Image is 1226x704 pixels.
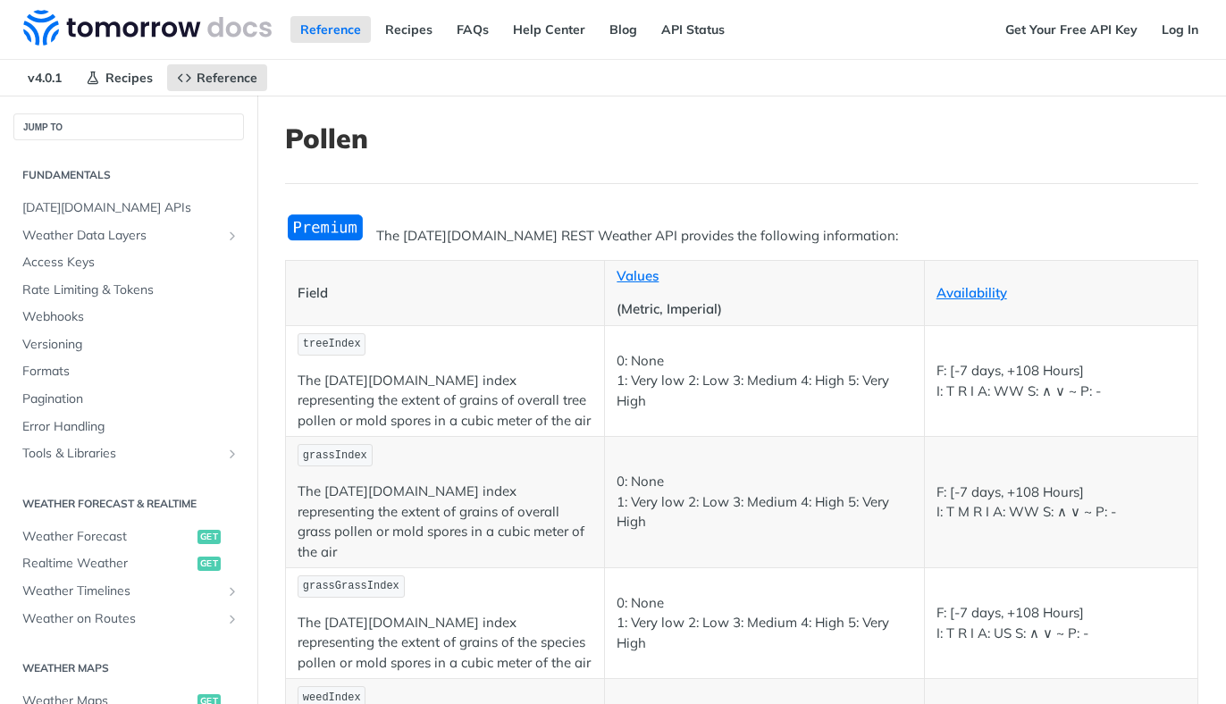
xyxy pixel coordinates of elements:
[225,612,239,626] button: Show subpages for Weather on Routes
[76,64,163,91] a: Recipes
[298,371,592,432] p: The [DATE][DOMAIN_NAME] index representing the extent of grains of overall tree pollen or mold sp...
[13,167,244,183] h2: Fundamentals
[22,254,239,272] span: Access Keys
[447,16,499,43] a: FAQs
[225,229,239,243] button: Show subpages for Weather Data Layers
[197,557,221,571] span: get
[13,304,244,331] a: Webhooks
[13,440,244,467] a: Tools & LibrariesShow subpages for Tools & Libraries
[936,361,1186,401] p: F: [-7 days, +108 Hours] I: T R I A: WW S: ∧ ∨ ~ P: -
[13,578,244,605] a: Weather TimelinesShow subpages for Weather Timelines
[13,606,244,633] a: Weather on RoutesShow subpages for Weather on Routes
[617,267,659,284] a: Values
[617,593,911,654] p: 0: None 1: Very low 2: Low 3: Medium 4: High 5: Very High
[936,482,1186,523] p: F: [-7 days, +108 Hours] I: T M R I A: WW S: ∧ ∨ ~ P: -
[617,472,911,532] p: 0: None 1: Very low 2: Low 3: Medium 4: High 5: Very High
[290,16,371,43] a: Reference
[22,363,239,381] span: Formats
[13,358,244,385] a: Formats
[298,575,405,598] code: grassGrassIndex
[503,16,595,43] a: Help Center
[13,195,244,222] a: [DATE][DOMAIN_NAME] APIs
[23,10,272,46] img: Tomorrow.io Weather API Docs
[13,496,244,512] h2: Weather Forecast & realtime
[285,122,1198,155] h1: Pollen
[298,482,592,562] p: The [DATE][DOMAIN_NAME] index representing the extent of grains of overall grass pollen or mold s...
[298,444,373,466] code: grassIndex
[13,331,244,358] a: Versioning
[22,227,221,245] span: Weather Data Layers
[22,445,221,463] span: Tools & Libraries
[167,64,267,91] a: Reference
[13,113,244,140] button: JUMP TO
[22,555,193,573] span: Realtime Weather
[13,249,244,276] a: Access Keys
[18,64,71,91] span: v4.0.1
[298,613,592,674] p: The [DATE][DOMAIN_NAME] index representing the extent of grains of the species pollen or mold spo...
[13,414,244,440] a: Error Handling
[22,336,239,354] span: Versioning
[13,660,244,676] h2: Weather Maps
[375,16,442,43] a: Recipes
[995,16,1147,43] a: Get Your Free API Key
[600,16,647,43] a: Blog
[298,333,365,356] code: treeIndex
[197,530,221,544] span: get
[197,70,257,86] span: Reference
[13,222,244,249] a: Weather Data LayersShow subpages for Weather Data Layers
[617,299,911,320] p: (Metric, Imperial)
[225,584,239,599] button: Show subpages for Weather Timelines
[105,70,153,86] span: Recipes
[285,226,1198,247] p: The [DATE][DOMAIN_NAME] REST Weather API provides the following information:
[225,447,239,461] button: Show subpages for Tools & Libraries
[936,284,1007,301] a: Availability
[22,199,239,217] span: [DATE][DOMAIN_NAME] APIs
[298,283,592,304] p: Field
[22,418,239,436] span: Error Handling
[13,277,244,304] a: Rate Limiting & Tokens
[22,308,239,326] span: Webhooks
[22,582,221,600] span: Weather Timelines
[617,351,911,412] p: 0: None 1: Very low 2: Low 3: Medium 4: High 5: Very High
[22,390,239,408] span: Pagination
[22,281,239,299] span: Rate Limiting & Tokens
[936,603,1186,643] p: F: [-7 days, +108 Hours] I: T R I A: US S: ∧ ∨ ~ P: -
[1152,16,1208,43] a: Log In
[13,550,244,577] a: Realtime Weatherget
[22,610,221,628] span: Weather on Routes
[651,16,735,43] a: API Status
[13,524,244,550] a: Weather Forecastget
[22,528,193,546] span: Weather Forecast
[13,386,244,413] a: Pagination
